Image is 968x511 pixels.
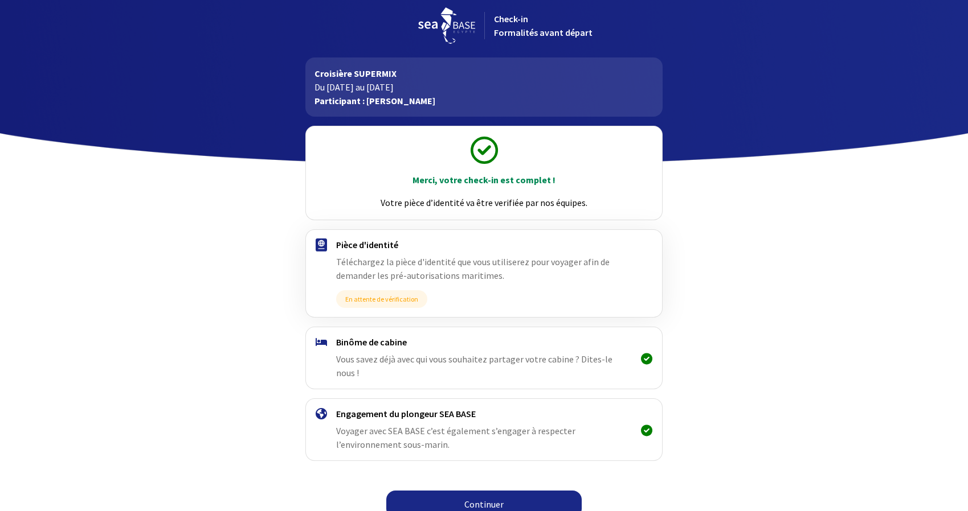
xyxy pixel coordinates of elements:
[316,408,327,419] img: engagement.svg
[494,13,593,38] span: Check-in Formalités avant départ
[418,7,475,44] img: logo_seabase.svg
[315,94,653,108] p: Participant : [PERSON_NAME]
[336,239,632,250] h4: Pièce d'identité
[336,256,610,281] span: Téléchargez la pièce d'identité que vous utiliserez pour voyager afin de demander les pré-autoris...
[336,290,427,308] span: En attente de vérification
[316,196,652,209] p: Votre pièce d’identité va être verifiée par nos équipes.
[316,338,327,346] img: binome.svg
[316,238,327,252] img: passport.svg
[336,425,575,450] span: Voyager avec SEA BASE c’est également s’engager à respecter l’environnement sous-marin.
[315,80,653,94] p: Du [DATE] au [DATE]
[336,408,632,419] h4: Engagement du plongeur SEA BASE
[336,336,632,348] h4: Binôme de cabine
[316,173,652,187] p: Merci, votre check-in est complet !
[315,67,653,80] p: Croisière SUPERMIX
[336,353,612,378] span: Vous savez déjà avec qui vous souhaitez partager votre cabine ? Dites-le nous !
